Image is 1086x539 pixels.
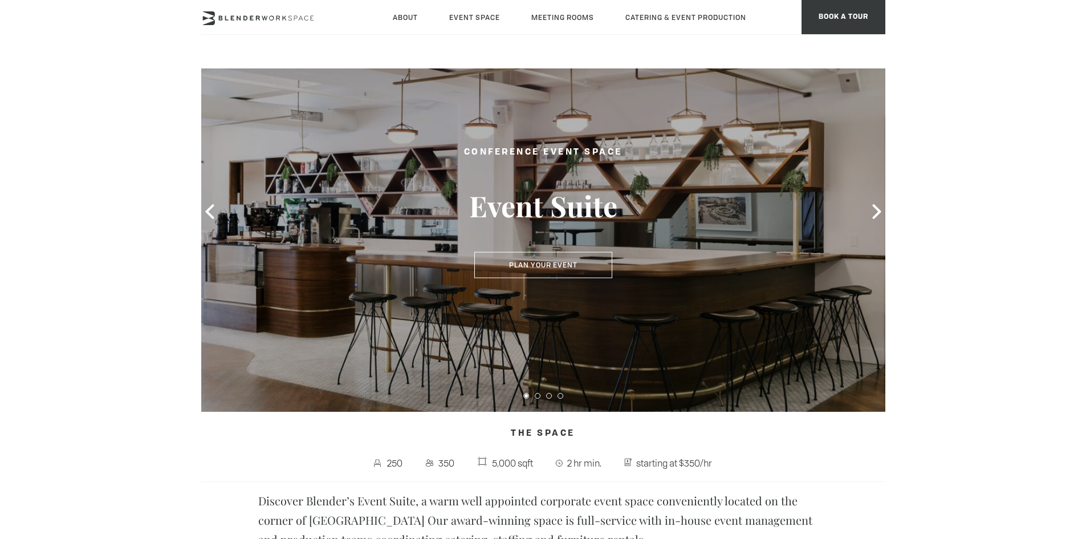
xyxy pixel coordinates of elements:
[201,423,885,445] h4: The Space
[564,454,604,472] span: 2 hr min.
[474,252,612,278] button: Plan Your Event
[633,454,715,472] span: starting at $350/hr
[436,454,457,472] span: 350
[489,454,536,472] span: 5,000 sqft
[385,454,406,472] span: 250
[412,188,674,224] h3: Event Suite
[412,145,674,160] h2: Conference Event Space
